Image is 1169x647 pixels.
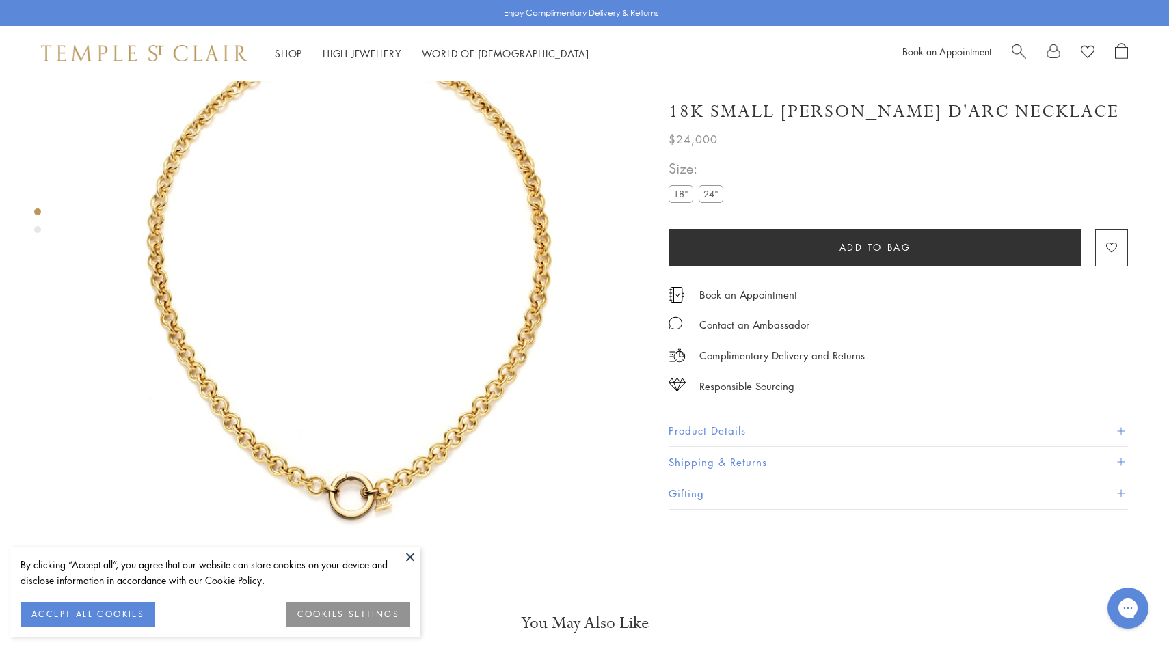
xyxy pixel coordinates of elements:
button: COOKIES SETTINGS [286,602,410,627]
label: 24" [699,185,723,202]
label: 18" [669,185,693,202]
a: ShopShop [275,46,302,60]
button: Shipping & Returns [669,447,1128,478]
span: $24,000 [669,130,718,148]
img: icon_sourcing.svg [669,378,686,391]
img: MessageIcon-01_2.svg [669,316,682,330]
a: Open Shopping Bag [1115,43,1128,64]
a: Book an Appointment [902,44,991,58]
nav: Main navigation [275,45,589,62]
a: World of [DEMOGRAPHIC_DATA]World of [DEMOGRAPHIC_DATA] [422,46,589,60]
span: Add to bag [839,240,911,255]
a: View Wishlist [1081,43,1094,64]
button: Add to bag [669,229,1081,266]
a: High JewelleryHigh Jewellery [323,46,401,60]
div: Contact an Ambassador [699,316,809,333]
button: Gifting [669,478,1128,509]
img: Temple St. Clair [41,45,247,61]
div: Responsible Sourcing [699,378,794,395]
p: Enjoy Complimentary Delivery & Returns [504,6,659,20]
button: Product Details [669,415,1128,446]
iframe: Gorgias live chat messenger [1101,583,1155,633]
img: icon_delivery.svg [669,347,686,364]
button: ACCEPT ALL COOKIES [21,602,155,627]
h1: 18K Small [PERSON_NAME] d'Arc Necklace [669,100,1119,124]
div: By clicking “Accept all”, you agree that our website can store cookies on your device and disclos... [21,557,410,588]
img: icon_appointment.svg [669,287,685,303]
a: Book an Appointment [699,287,797,302]
div: Product gallery navigation [34,205,41,244]
h3: You May Also Like [55,612,1114,634]
span: Size: [669,157,729,180]
p: Complimentary Delivery and Returns [699,347,865,364]
a: Search [1012,43,1026,64]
